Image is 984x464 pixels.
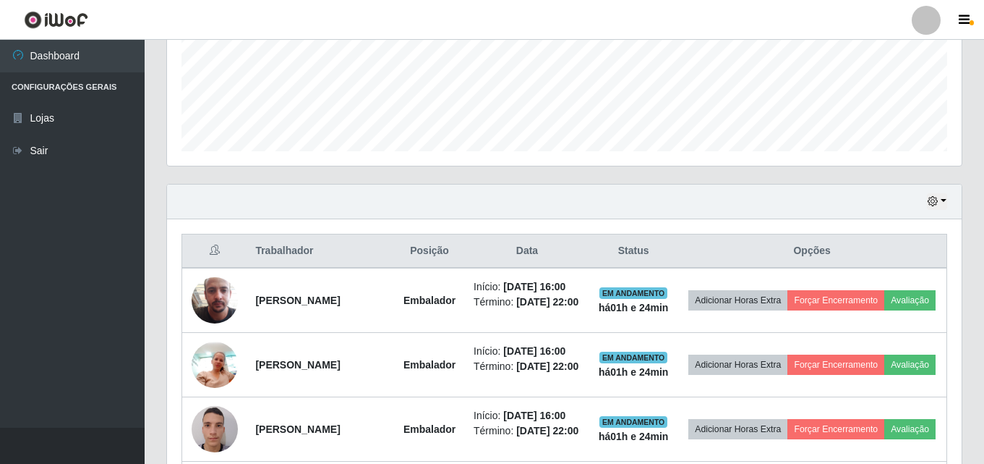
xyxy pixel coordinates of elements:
[255,359,340,371] strong: [PERSON_NAME]
[787,290,884,311] button: Forçar Encerramento
[24,11,88,29] img: CoreUI Logo
[516,360,578,372] time: [DATE] 22:00
[787,419,884,439] button: Forçar Encerramento
[599,431,669,442] strong: há 01 h e 24 min
[677,235,946,269] th: Opções
[474,279,581,295] li: Início:
[516,425,578,436] time: [DATE] 22:00
[688,355,787,375] button: Adicionar Horas Extra
[403,359,455,371] strong: Embalador
[465,235,589,269] th: Data
[884,290,936,311] button: Avaliação
[503,345,565,357] time: [DATE] 16:00
[599,287,668,299] span: EM ANDAMENTO
[599,366,669,378] strong: há 01 h e 24 min
[787,355,884,375] button: Forçar Encerramento
[192,259,238,342] img: 1745843945427.jpeg
[403,295,455,306] strong: Embalador
[247,235,394,269] th: Trabalhador
[192,334,238,395] img: 1704221939354.jpeg
[884,355,936,375] button: Avaliação
[599,302,669,313] strong: há 01 h e 24 min
[255,423,340,435] strong: [PERSON_NAME]
[688,419,787,439] button: Adicionar Horas Extra
[474,408,581,423] li: Início:
[474,423,581,439] li: Término:
[192,398,238,460] img: 1714228813172.jpeg
[599,416,668,428] span: EM ANDAMENTO
[688,290,787,311] button: Adicionar Horas Extra
[394,235,465,269] th: Posição
[403,423,455,435] strong: Embalador
[474,295,581,310] li: Término:
[599,352,668,363] span: EM ANDAMENTO
[503,410,565,421] time: [DATE] 16:00
[474,359,581,374] li: Término:
[884,419,936,439] button: Avaliação
[589,235,677,269] th: Status
[503,281,565,292] time: [DATE] 16:00
[255,295,340,306] strong: [PERSON_NAME]
[516,296,578,308] time: [DATE] 22:00
[474,344,581,359] li: Início:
